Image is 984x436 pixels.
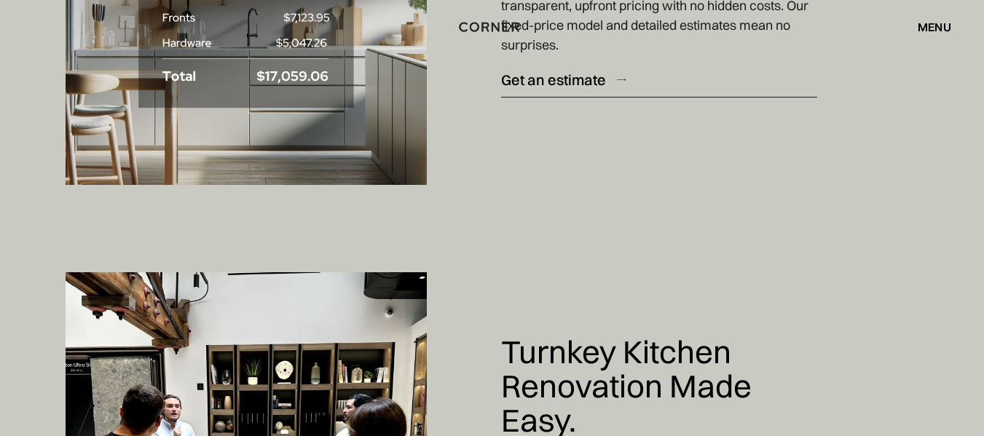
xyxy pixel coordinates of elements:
div: Get an estimate [501,70,606,90]
div: menu [918,21,951,33]
div: menu [903,15,951,39]
a: Get an estimate [501,62,817,98]
a: home [460,17,525,36]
